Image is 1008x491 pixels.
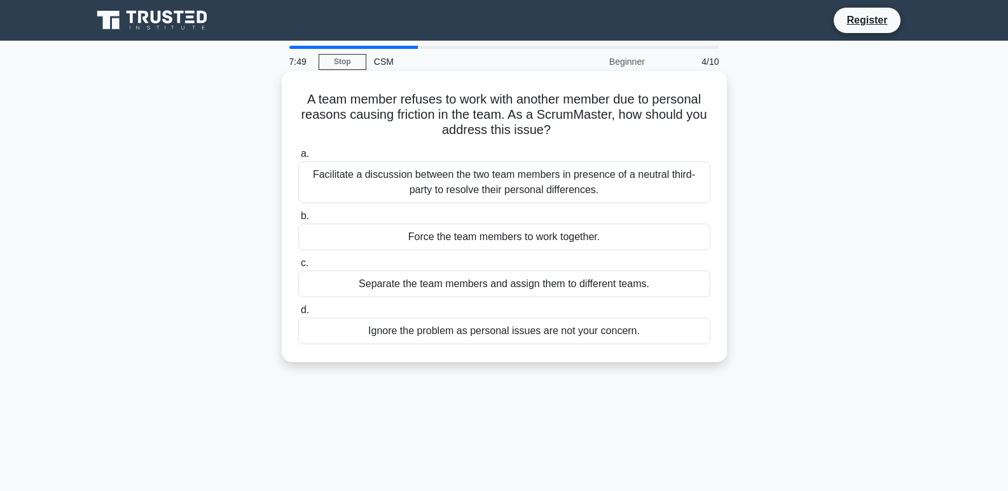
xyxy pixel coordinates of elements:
[301,148,309,159] span: a.
[839,12,895,28] a: Register
[298,318,710,344] div: Ignore the problem as personal issues are not your concern.
[301,210,309,221] span: b.
[298,271,710,297] div: Separate the team members and assign them to different teams.
[282,49,319,74] div: 7:49
[541,49,652,74] div: Beginner
[301,304,309,315] span: d.
[298,224,710,250] div: Force the team members to work together.
[652,49,727,74] div: 4/10
[298,161,710,203] div: Facilitate a discussion between the two team members in presence of a neutral third-party to reso...
[301,257,308,268] span: c.
[319,54,366,70] a: Stop
[297,91,712,138] h5: A team member refuses to work with another member due to personal reasons causing friction in the...
[366,49,541,74] div: CSM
